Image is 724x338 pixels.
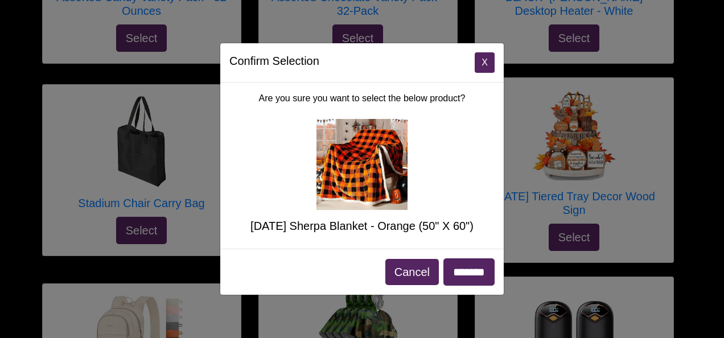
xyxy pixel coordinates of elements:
[229,219,495,233] h5: [DATE] Sherpa Blanket - Orange (50" X 60")
[316,119,408,210] img: Halloween Sherpa Blanket - Orange (50" X 60")
[229,52,319,69] h5: Confirm Selection
[385,259,439,285] button: Cancel
[220,83,504,249] div: Are you sure you want to select the below product?
[475,52,495,73] button: Close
